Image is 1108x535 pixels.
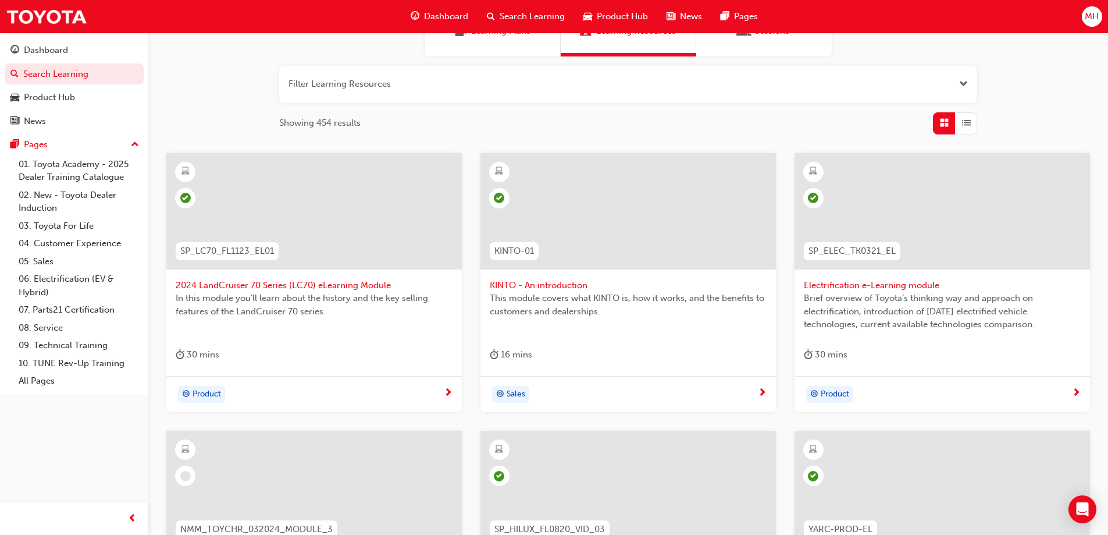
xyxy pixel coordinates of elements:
a: guage-iconDashboard [401,5,478,29]
a: car-iconProduct Hub [574,5,657,29]
span: car-icon [10,93,19,103]
span: search-icon [10,69,19,80]
a: 08. Service [14,319,144,337]
span: news-icon [667,9,675,24]
div: Dashboard [24,44,68,57]
a: 02. New - Toyota Dealer Induction [14,186,144,217]
span: MH [1085,10,1099,23]
a: Dashboard [5,40,144,61]
a: 01. Toyota Academy - 2025 Dealer Training Catalogue [14,155,144,186]
span: search-icon [487,9,495,24]
span: target-icon [496,387,504,402]
span: Electrification e-Learning module [804,279,1081,292]
span: learningResourceType_ELEARNING-icon [495,442,503,458]
span: Brief overview of Toyota’s thinking way and approach on electrification, introduction of [DATE] e... [804,292,1081,331]
span: This module covers what KINTO is, how it works, and the benefits to customers and dealerships. [490,292,767,318]
span: learningRecordVerb_PASS-icon [494,193,504,203]
span: SP_LC70_FL1123_EL01 [180,245,274,258]
a: Search Learning [5,63,144,85]
div: 16 mins [490,348,532,362]
span: Product Hub [597,10,648,23]
a: pages-iconPages [711,5,767,29]
button: DashboardSearch LearningProduct HubNews [5,37,144,134]
span: learningResourceType_ELEARNING-icon [495,164,503,179]
button: Pages [5,134,144,155]
div: Product Hub [24,91,75,104]
div: Pages [24,138,48,151]
span: car-icon [583,9,592,24]
span: next-icon [758,388,767,399]
a: 07. Parts21 Certification [14,301,144,319]
span: Sessions [739,24,750,38]
button: MH [1082,6,1102,27]
span: next-icon [444,388,453,399]
span: KINTO-01 [494,245,534,258]
a: 10. TUNE Rev-Up Training [14,355,144,373]
span: Product [193,388,221,401]
div: 30 mins [176,348,219,362]
a: 04. Customer Experience [14,235,144,253]
span: List [962,116,971,130]
a: news-iconNews [657,5,711,29]
span: learningRecordVerb_COMPLETE-icon [494,471,504,481]
span: guage-icon [411,9,419,24]
span: pages-icon [721,9,729,24]
a: 06. Electrification (EV & Hybrid) [14,270,144,301]
a: search-iconSearch Learning [478,5,574,29]
span: learningResourceType_ELEARNING-icon [809,442,817,458]
span: learningResourceType_ELEARNING-icon [181,164,190,179]
span: learningResourceType_ELEARNING-icon [181,442,190,458]
img: Trak [6,3,87,30]
span: Pages [734,10,758,23]
span: Showing 454 results [279,116,361,130]
span: prev-icon [128,512,137,526]
a: SP_LC70_FL1123_EL012024 LandCruiser 70 Series (LC70) eLearning ModuleIn this module you'll learn ... [166,153,462,413]
span: SP_ELEC_TK0321_EL [808,245,896,258]
span: news-icon [10,116,19,127]
span: guage-icon [10,45,19,56]
a: 05. Sales [14,253,144,271]
a: KINTO-01KINTO - An introductionThis module covers what KINTO is, how it works, and the benefits t... [480,153,776,413]
span: 2024 LandCruiser 70 Series (LC70) eLearning Module [176,279,453,292]
span: KINTO - An introduction [490,279,767,292]
button: Open the filter [959,77,968,91]
span: next-icon [1072,388,1081,399]
span: Learning Plans [455,24,466,38]
span: duration-icon [804,348,813,362]
span: duration-icon [176,348,184,362]
span: pages-icon [10,140,19,150]
span: target-icon [182,387,190,402]
span: learningResourceType_ELEARNING-icon [809,164,817,179]
span: learningRecordVerb_NONE-icon [180,471,191,481]
span: learningRecordVerb_PASS-icon [808,471,818,481]
span: target-icon [810,387,818,402]
a: 03. Toyota For Life [14,217,144,235]
span: Grid [940,116,949,130]
span: Product [821,388,849,401]
a: News [5,111,144,132]
div: Open Intercom Messenger [1068,495,1096,523]
span: up-icon [131,137,139,153]
span: News [680,10,702,23]
div: News [24,115,46,128]
a: SP_ELEC_TK0321_ELElectrification e-Learning moduleBrief overview of Toyota’s thinking way and app... [795,153,1090,413]
span: duration-icon [490,348,498,362]
span: Sales [507,388,525,401]
span: In this module you'll learn about the history and the key selling features of the LandCruiser 70 ... [176,292,453,318]
a: 09. Technical Training [14,336,144,355]
div: 30 mins [804,348,847,362]
span: Search Learning [500,10,565,23]
a: Product Hub [5,87,144,108]
span: Learning Resources [580,24,592,38]
span: learningRecordVerb_COMPLETE-icon [808,193,818,203]
span: Dashboard [424,10,468,23]
a: All Pages [14,372,144,390]
span: learningRecordVerb_PASS-icon [180,193,191,203]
